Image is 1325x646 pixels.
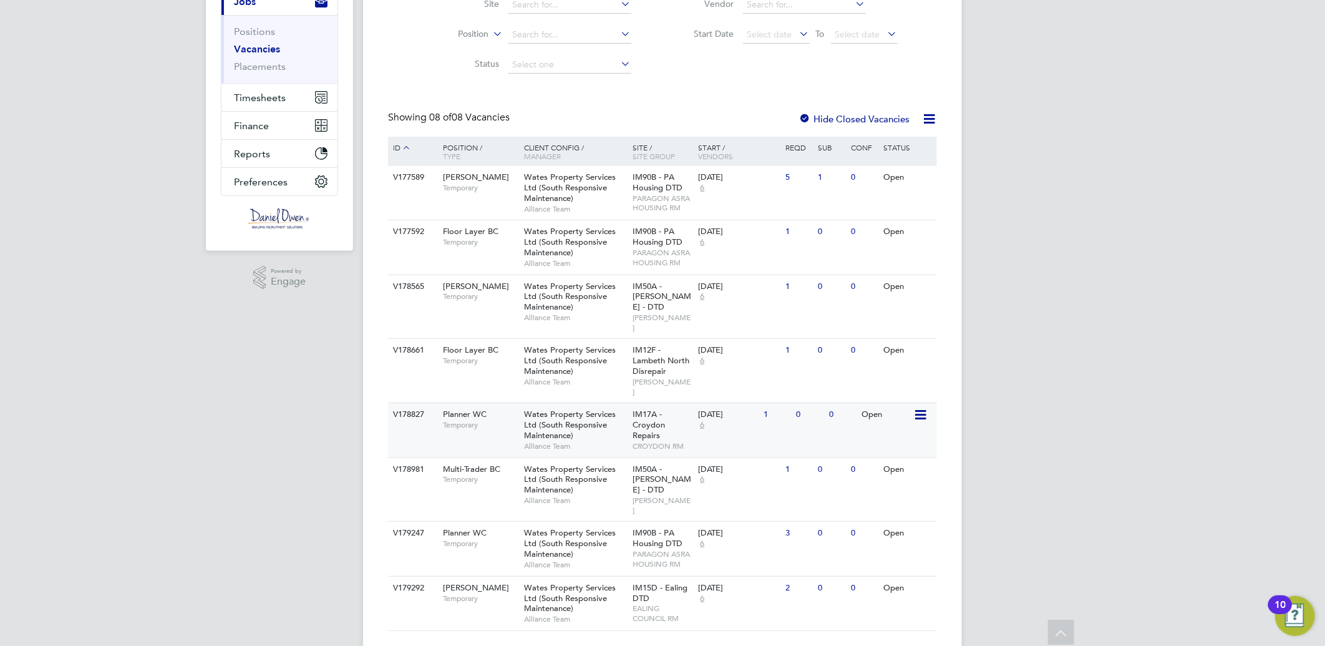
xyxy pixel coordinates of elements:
div: V177589 [390,166,434,189]
span: Wates Property Services Ltd (South Responsive Maintenance) [524,345,616,376]
span: 08 of [429,111,452,124]
span: Select date [747,29,792,40]
div: Client Config / [521,137,630,167]
div: 0 [848,577,880,600]
div: 1 [815,166,848,189]
span: Powered by [271,266,306,277]
img: danielowen-logo-retina.png [248,208,311,228]
span: Floor Layer BC [443,345,498,355]
span: 6 [698,356,706,366]
span: Wates Property Services Ltd (South Responsive Maintenance) [524,409,616,441]
span: Alliance Team [524,560,627,570]
div: 2 [782,577,815,600]
span: 6 [698,237,706,248]
span: EALING COUNCIL RM [633,604,692,623]
label: Hide Closed Vacancies [798,113,910,125]
span: [PERSON_NAME] [633,496,692,515]
span: Wates Property Services Ltd (South Responsive Maintenance) [524,281,616,313]
span: IM12F - Lambeth North Disrepair [633,345,690,376]
div: Conf [848,137,880,158]
span: Reports [234,148,270,160]
div: 1 [782,339,815,362]
div: V179292 [390,577,434,600]
span: Temporary [443,237,518,247]
div: Status [881,137,935,158]
span: [PERSON_NAME] [443,281,509,291]
div: Open [881,339,935,362]
span: Alliance Team [524,377,627,387]
span: Alliance Team [524,313,627,323]
span: Wates Property Services Ltd (South Responsive Maintenance) [524,172,616,203]
div: V177592 [390,220,434,243]
div: [DATE] [698,227,779,237]
button: Preferences [221,168,337,195]
button: Timesheets [221,84,337,111]
span: Alliance Team [524,204,627,214]
div: Showing [388,111,512,124]
div: 0 [848,522,880,545]
div: ID [390,137,434,159]
span: Planner WC [443,409,487,419]
span: Wates Property Services Ltd (South Responsive Maintenance) [524,464,616,496]
span: 6 [698,594,706,604]
input: Search for... [508,26,631,44]
span: Wates Property Services Ltd (South Responsive Maintenance) [524,226,616,258]
div: V178565 [390,275,434,298]
span: Temporary [443,539,518,549]
span: Manager [524,151,561,161]
div: 0 [848,166,880,189]
a: Go to home page [221,208,338,228]
div: V179247 [390,522,434,545]
span: Temporary [443,474,518,484]
div: V178827 [390,403,434,426]
div: Open [881,220,935,243]
div: 0 [815,522,848,545]
button: Reports [221,140,337,167]
span: PARAGON ASRA HOUSING RM [633,248,692,267]
div: 0 [815,577,848,600]
span: Temporary [443,594,518,604]
label: Status [428,58,500,69]
button: Open Resource Center, 10 new notifications [1275,596,1315,636]
span: Engage [271,277,306,287]
div: 10 [1274,605,1286,621]
button: Finance [221,112,337,139]
div: 0 [848,275,880,298]
div: Site / [630,137,696,167]
span: Timesheets [234,92,286,104]
div: [DATE] [698,583,779,594]
div: 0 [815,458,848,481]
span: IM17A - Croydon Repairs [633,409,666,441]
div: 0 [815,275,848,298]
div: Start / [695,137,782,167]
div: Open [859,403,913,426]
span: Alliance Team [524,614,627,624]
span: 6 [698,420,706,431]
div: Position / [434,137,521,167]
span: 6 [698,183,706,193]
span: PARAGON ASRA HOUSING RM [633,193,692,213]
span: [PERSON_NAME] [443,172,509,182]
div: 1 [782,458,815,481]
span: IM90B - PA Housing DTD [633,172,683,193]
span: Wates Property Services Ltd (South Responsive Maintenance) [524,582,616,614]
span: 6 [698,539,706,549]
div: 0 [848,220,880,243]
span: IM90B - PA Housing DTD [633,527,683,549]
div: V178981 [390,458,434,481]
label: Start Date [662,28,734,39]
span: Temporary [443,183,518,193]
span: Floor Layer BC [443,226,498,237]
label: Position [417,28,489,41]
span: 6 [698,291,706,302]
div: 0 [794,403,826,426]
div: Sub [815,137,848,158]
a: Placements [234,61,286,72]
span: [PERSON_NAME] [443,582,509,593]
span: Select date [835,29,880,40]
span: CROYDON RM [633,441,692,451]
span: PARAGON ASRA HOUSING RM [633,549,692,569]
span: To [812,26,828,42]
span: 6 [698,474,706,485]
span: IM15D - Ealing DTD [633,582,688,604]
